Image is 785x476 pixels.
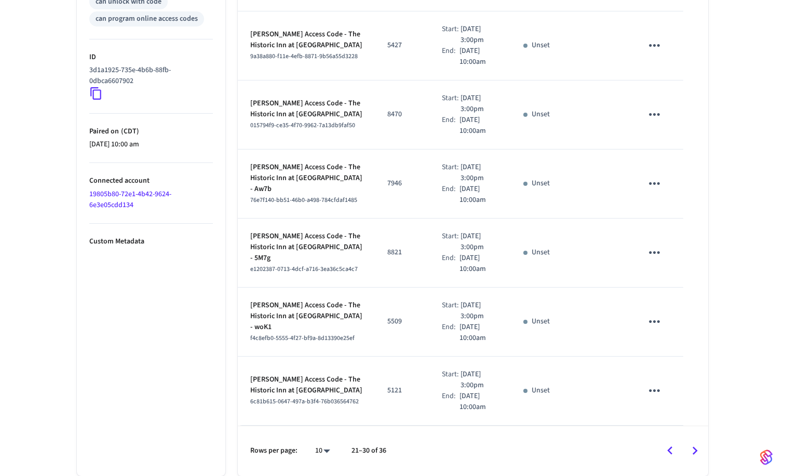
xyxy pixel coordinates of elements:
[461,369,498,391] p: [DATE] 3:00pm
[442,369,460,391] div: Start:
[459,184,498,206] p: [DATE] 10:00am
[442,322,459,344] div: End:
[658,439,682,463] button: Go to previous page
[89,126,213,137] p: Paired on
[459,253,498,275] p: [DATE] 10:00am
[459,322,498,344] p: [DATE] 10:00am
[250,445,297,456] p: Rows per page:
[89,236,213,247] p: Custom Metadata
[387,40,417,51] p: 5427
[442,115,459,137] div: End:
[250,121,355,130] span: 015794f9-ce35-4f70-9962-7a13db9faf50
[532,247,550,258] p: Unset
[532,178,550,189] p: Unset
[250,397,359,406] span: 6c81b615-0647-497a-b3f4-76b036564762
[250,374,362,396] p: [PERSON_NAME] Access Code - The Historic Inn at [GEOGRAPHIC_DATA]
[250,334,355,343] span: f4c8efb0-5555-4f27-bf9a-8d13390e25ef
[532,109,550,120] p: Unset
[461,93,498,115] p: [DATE] 3:00pm
[89,65,209,87] p: 3d1a1925-735e-4b6b-88fb-0dbca6607902
[459,115,498,137] p: [DATE] 10:00am
[461,231,498,253] p: [DATE] 3:00pm
[442,162,460,184] div: Start:
[387,316,417,327] p: 5509
[459,46,498,67] p: [DATE] 10:00am
[250,162,362,195] p: [PERSON_NAME] Access Code - The Historic Inn at [GEOGRAPHIC_DATA] - Aw7b
[760,449,773,466] img: SeamLogoGradient.69752ec5.svg
[387,385,417,396] p: 5121
[89,189,171,210] a: 19805b80-72e1-4b42-9624-6e3e05cdd134
[532,316,550,327] p: Unset
[250,265,358,274] span: e1202387-0713-4dcf-a716-3ea36c5ca4c7
[89,139,213,150] p: [DATE] 10:00 am
[532,40,550,51] p: Unset
[250,196,357,205] span: 76e7f140-bb51-46b0-a498-784cfdaf1485
[461,300,498,322] p: [DATE] 3:00pm
[387,247,417,258] p: 8821
[442,184,459,206] div: End:
[442,93,460,115] div: Start:
[532,385,550,396] p: Unset
[250,52,358,61] span: 9a38a880-f11e-4efb-8871-9b56a55d3228
[250,29,362,51] p: [PERSON_NAME] Access Code - The Historic Inn at [GEOGRAPHIC_DATA]
[387,178,417,189] p: 7946
[89,175,213,186] p: Connected account
[442,231,460,253] div: Start:
[119,126,139,137] span: ( CDT )
[442,46,459,67] div: End:
[459,391,498,413] p: [DATE] 10:00am
[461,162,498,184] p: [DATE] 3:00pm
[442,391,459,413] div: End:
[250,231,362,264] p: [PERSON_NAME] Access Code - The Historic Inn at [GEOGRAPHIC_DATA] - 5M7g
[96,13,198,24] div: can program online access codes
[310,443,335,458] div: 10
[351,445,386,456] p: 21–30 of 36
[387,109,417,120] p: 8470
[250,98,362,120] p: [PERSON_NAME] Access Code - The Historic Inn at [GEOGRAPHIC_DATA]
[442,24,460,46] div: Start:
[442,253,459,275] div: End:
[461,24,498,46] p: [DATE] 3:00pm
[683,439,707,463] button: Go to next page
[89,52,213,63] p: ID
[442,300,460,322] div: Start:
[250,300,362,333] p: [PERSON_NAME] Access Code - The Historic Inn at [GEOGRAPHIC_DATA] - woK1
